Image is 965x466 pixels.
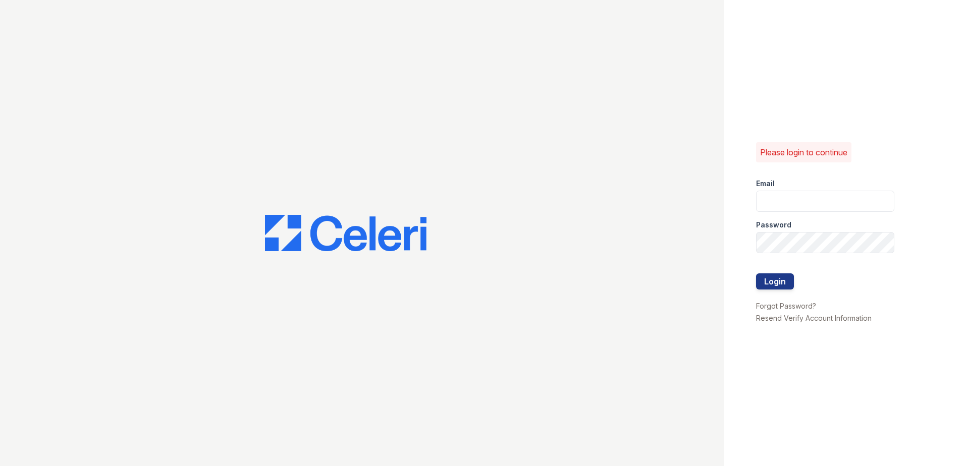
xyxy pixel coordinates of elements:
img: CE_Logo_Blue-a8612792a0a2168367f1c8372b55b34899dd931a85d93a1a3d3e32e68fde9ad4.png [265,215,426,251]
label: Password [756,220,791,230]
p: Please login to continue [760,146,847,158]
label: Email [756,179,775,189]
a: Resend Verify Account Information [756,314,872,322]
a: Forgot Password? [756,302,816,310]
button: Login [756,273,794,289]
